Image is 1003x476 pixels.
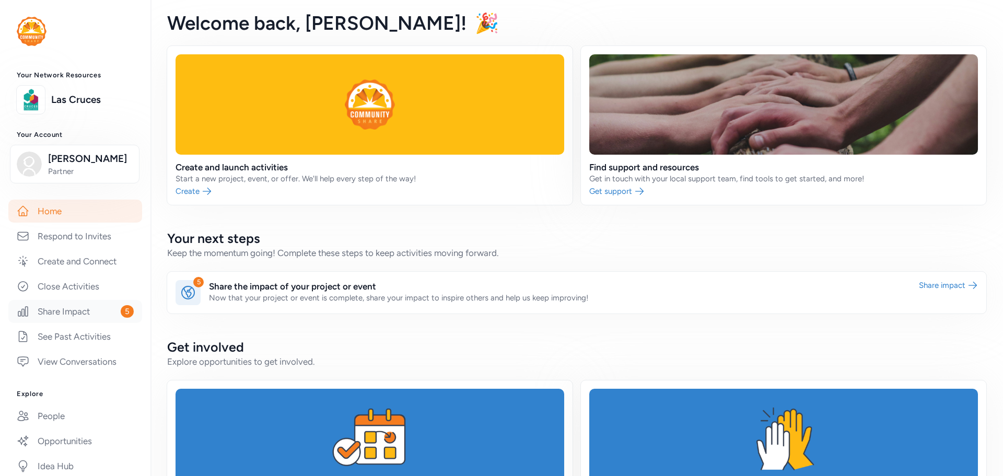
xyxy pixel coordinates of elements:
[8,200,142,223] a: Home
[8,225,142,248] a: Respond to Invites
[17,131,134,139] h3: Your Account
[10,145,139,183] button: [PERSON_NAME]Partner
[167,247,986,259] div: Keep the momentum going! Complete these steps to keep activities moving forward.
[121,305,134,318] span: 5
[51,92,134,107] a: Las Cruces
[48,166,133,177] span: Partner
[475,11,499,34] span: 🎉
[17,17,46,46] img: logo
[167,11,466,34] span: Welcome back , [PERSON_NAME]!
[8,275,142,298] a: Close Activities
[19,88,42,111] img: logo
[8,250,142,273] a: Create and Connect
[48,152,133,166] span: [PERSON_NAME]
[17,71,134,79] h3: Your Network Resources
[167,230,986,247] h2: Your next steps
[17,390,134,398] h3: Explore
[8,325,142,348] a: See Past Activities
[8,350,142,373] a: View Conversations
[167,355,986,368] div: Explore opportunities to get involved.
[8,404,142,427] a: People
[8,300,142,323] a: Share Impact5
[193,277,204,287] div: 5
[8,429,142,452] a: Opportunities
[167,339,986,355] h2: Get involved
